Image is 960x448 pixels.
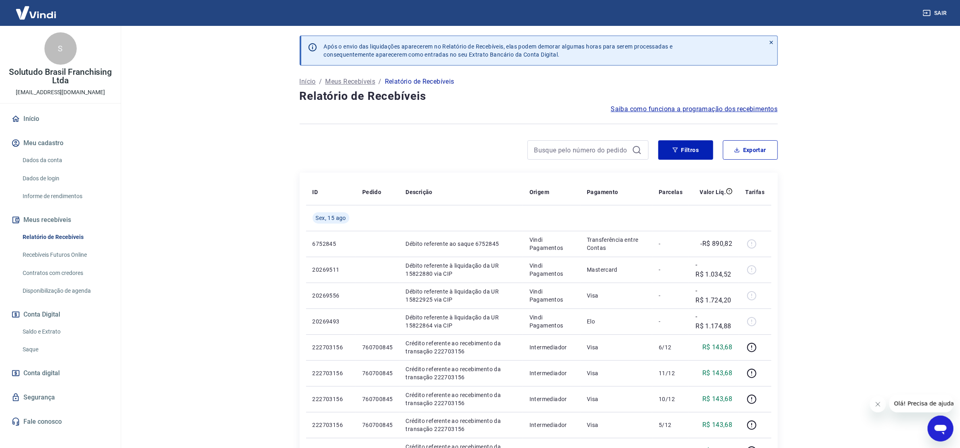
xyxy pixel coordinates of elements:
p: Visa [587,343,646,351]
p: 222703156 [313,421,349,429]
p: Pedido [362,188,381,196]
p: Crédito referente ao recebimento da transação 222703156 [406,365,517,381]
span: Sex, 15 ago [316,214,346,222]
p: - [659,266,683,274]
p: -R$ 890,82 [701,239,733,249]
p: / [378,77,381,87]
button: Exportar [723,140,778,160]
p: 6/12 [659,343,683,351]
p: Mastercard [587,266,646,274]
p: Débito referente à liquidação da UR 15822925 via CIP [406,287,517,304]
p: 20269493 [313,317,349,325]
p: Crédito referente ao recebimento da transação 222703156 [406,417,517,433]
a: Meus Recebíveis [325,77,375,87]
a: Relatório de Recebíveis [19,229,111,245]
p: 5/12 [659,421,683,429]
div: S [44,32,77,65]
p: R$ 143,68 [702,420,733,430]
a: Início [10,110,111,128]
a: Informe de rendimentos [19,188,111,205]
p: Débito referente à liquidação da UR 15822880 via CIP [406,262,517,278]
p: R$ 143,68 [702,342,733,352]
a: Recebíveis Futuros Online [19,247,111,263]
p: 760700845 [362,395,393,403]
p: 10/12 [659,395,683,403]
img: Vindi [10,0,62,25]
p: 760700845 [362,421,393,429]
p: / [319,77,322,87]
p: Transferência entre Contas [587,236,646,252]
input: Busque pelo número do pedido [534,144,629,156]
a: Disponibilização de agenda [19,283,111,299]
p: Crédito referente ao recebimento da transação 222703156 [406,339,517,355]
a: Dados de login [19,170,111,187]
p: Parcelas [659,188,683,196]
p: R$ 143,68 [702,368,733,378]
a: Saiba como funciona a programação dos recebimentos [611,104,778,114]
p: Elo [587,317,646,325]
p: Visa [587,395,646,403]
a: Fale conosco [10,413,111,431]
a: Saldo e Extrato [19,323,111,340]
p: Intermediador [529,343,574,351]
p: Pagamento [587,188,618,196]
p: ID [313,188,318,196]
p: Visa [587,369,646,377]
p: Vindi Pagamentos [529,236,574,252]
a: Segurança [10,389,111,406]
p: Valor Líq. [700,188,726,196]
p: Relatório de Recebíveis [385,77,454,87]
button: Sair [921,6,950,21]
p: 760700845 [362,369,393,377]
p: Visa [587,292,646,300]
iframe: Botão para abrir a janela de mensagens [928,416,954,442]
button: Conta Digital [10,306,111,323]
p: Tarifas [746,188,765,196]
button: Meu cadastro [10,134,111,152]
p: 760700845 [362,343,393,351]
p: Visa [587,421,646,429]
p: -R$ 1.174,88 [695,312,732,331]
p: 11/12 [659,369,683,377]
a: Início [300,77,316,87]
iframe: Mensagem da empresa [889,395,954,412]
p: - [659,292,683,300]
p: 222703156 [313,343,349,351]
p: [EMAIL_ADDRESS][DOMAIN_NAME] [16,88,105,97]
p: R$ 143,68 [702,394,733,404]
p: Após o envio das liquidações aparecerem no Relatório de Recebíveis, elas podem demorar algumas ho... [324,42,673,59]
p: 222703156 [313,395,349,403]
a: Dados da conta [19,152,111,169]
p: Vindi Pagamentos [529,287,574,304]
button: Filtros [658,140,713,160]
p: -R$ 1.724,20 [695,286,732,305]
h4: Relatório de Recebíveis [300,88,778,104]
button: Meus recebíveis [10,211,111,229]
p: Débito referente à liquidação da UR 15822864 via CIP [406,313,517,330]
iframe: Fechar mensagem [870,396,886,412]
p: Vindi Pagamentos [529,262,574,278]
p: 6752845 [313,240,349,248]
p: Crédito referente ao recebimento da transação 222703156 [406,391,517,407]
a: Contratos com credores [19,265,111,281]
p: 222703156 [313,369,349,377]
p: Origem [529,188,549,196]
p: 20269511 [313,266,349,274]
span: Olá! Precisa de ajuda? [5,6,68,12]
p: - [659,240,683,248]
span: Conta digital [23,368,60,379]
p: Descrição [406,188,433,196]
a: Saque [19,341,111,358]
p: - [659,317,683,325]
p: -R$ 1.034,52 [695,260,732,279]
p: Intermediador [529,369,574,377]
a: Conta digital [10,364,111,382]
p: Solutudo Brasil Franchising Ltda [6,68,114,85]
p: Vindi Pagamentos [529,313,574,330]
p: Débito referente ao saque 6752845 [406,240,517,248]
p: Intermediador [529,421,574,429]
p: 20269556 [313,292,349,300]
